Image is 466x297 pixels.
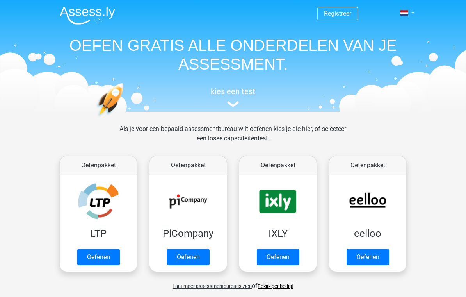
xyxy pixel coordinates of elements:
[167,249,210,265] a: Oefenen
[113,124,352,152] div: Als je voor een bepaald assessmentbureau wilt oefenen kies je die hier, of selecteer een losse ca...
[258,283,293,289] a: Bekijk per bedrijf
[227,101,239,107] img: assessment
[53,275,413,291] div: of
[324,10,351,17] a: Registreer
[173,283,252,289] span: Laat meer assessmentbureaus zien
[53,36,413,73] h1: OEFEN GRATIS ALLE ONDERDELEN VAN JE ASSESSMENT.
[53,87,413,107] a: kies een test
[60,6,115,25] img: Assessly
[96,83,154,154] img: oefenen
[347,249,389,265] a: Oefenen
[77,249,120,265] a: Oefenen
[53,87,413,96] h5: kies een test
[257,249,299,265] a: Oefenen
